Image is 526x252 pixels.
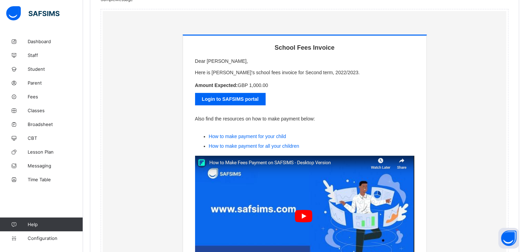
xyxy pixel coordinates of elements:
[28,122,83,127] span: Broadsheet
[195,69,414,77] p: Here is [PERSON_NAME]'s school fees invoice for Second term, 2022/2023.
[28,66,83,72] span: Student
[195,93,266,105] a: Login to SAFSIMS portal
[28,149,83,155] span: Lesson Plan
[28,135,83,141] span: CBT
[28,163,83,168] span: Messaging
[28,39,83,44] span: Dashboard
[28,222,83,227] span: Help
[195,44,414,51] h1: School Fees Invoice
[28,52,83,58] span: Staff
[195,115,414,123] p: Also find the resources on how to make payment below:
[28,94,83,99] span: Fees
[498,228,519,249] button: Open asap
[195,83,238,88] b: Amount Expected:
[28,235,83,241] span: Configuration
[209,134,286,139] a: How to make payment for your child
[6,6,59,21] img: safsims
[28,80,83,86] span: Parent
[28,177,83,182] span: Time Table
[28,108,83,113] span: Classes
[195,83,414,88] p: GBP 1,000.00
[209,143,299,149] a: How to make payment for all your children
[195,58,414,64] p: Dear [PERSON_NAME],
